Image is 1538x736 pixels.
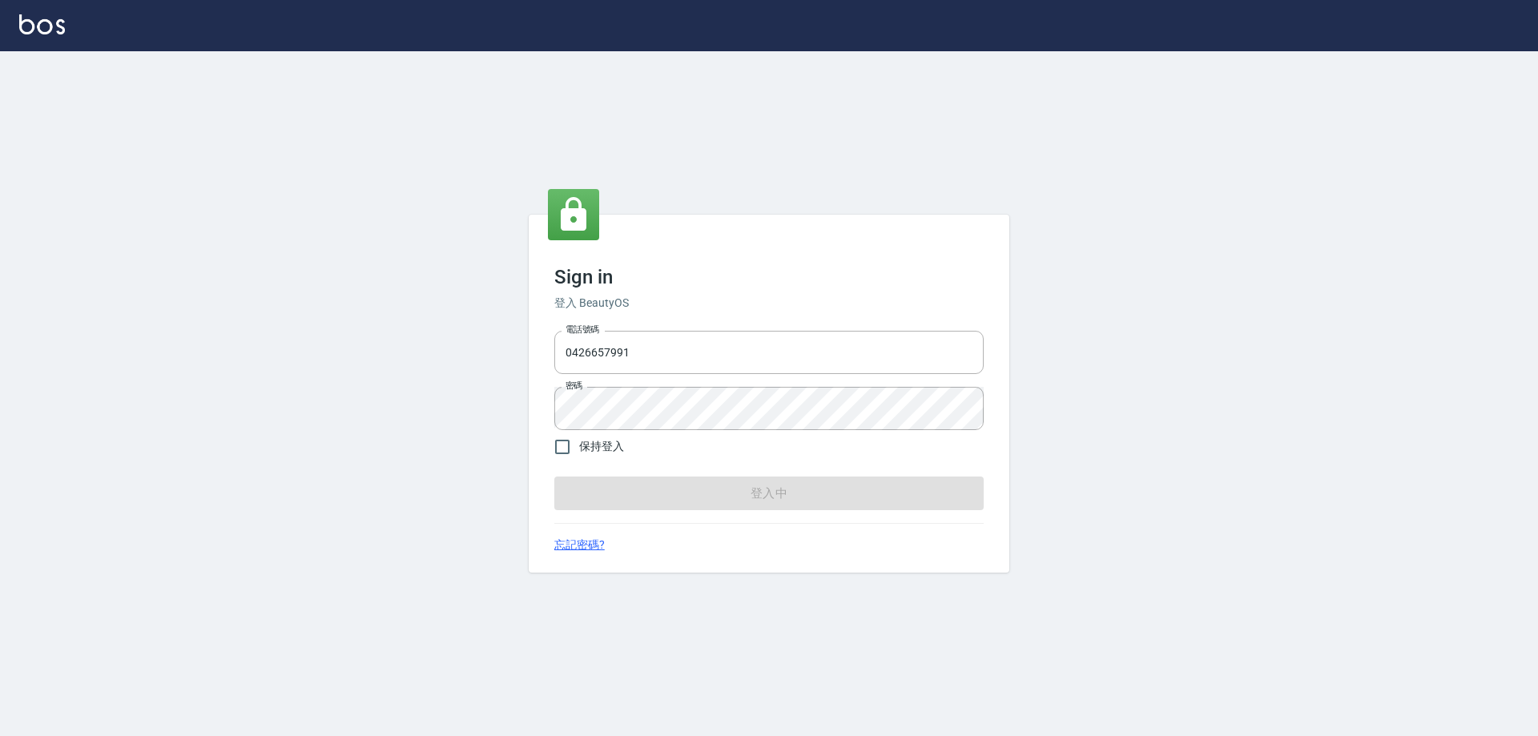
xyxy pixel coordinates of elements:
h3: Sign in [554,266,984,288]
label: 電話號碼 [566,324,599,336]
img: Logo [19,14,65,34]
span: 保持登入 [579,438,624,455]
h6: 登入 BeautyOS [554,295,984,312]
label: 密碼 [566,380,582,392]
a: 忘記密碼? [554,537,605,553]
